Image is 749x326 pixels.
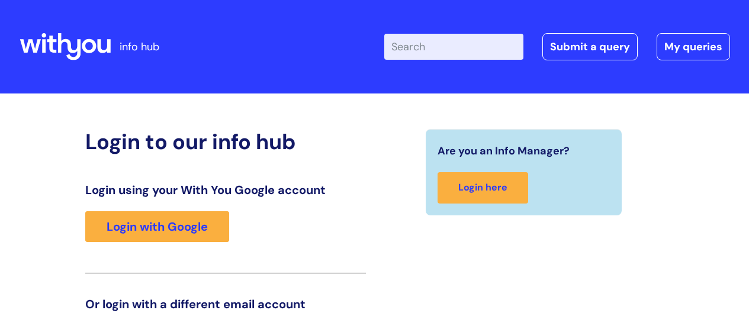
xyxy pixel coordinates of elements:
[85,129,366,154] h2: Login to our info hub
[384,34,523,60] input: Search
[542,33,638,60] a: Submit a query
[438,172,528,204] a: Login here
[657,33,730,60] a: My queries
[85,211,229,242] a: Login with Google
[85,297,366,311] h3: Or login with a different email account
[120,37,159,56] p: info hub
[85,183,366,197] h3: Login using your With You Google account
[438,141,570,160] span: Are you an Info Manager?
